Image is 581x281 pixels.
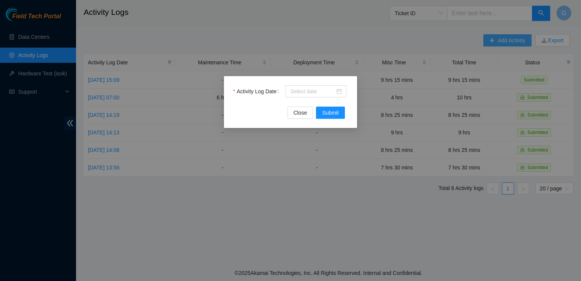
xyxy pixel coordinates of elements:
[294,109,307,117] span: Close
[287,107,313,119] button: Close
[290,87,335,96] input: Activity Log Date
[233,85,282,97] label: Activity Log Date
[316,107,345,119] button: Submit
[322,109,339,117] span: Submit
